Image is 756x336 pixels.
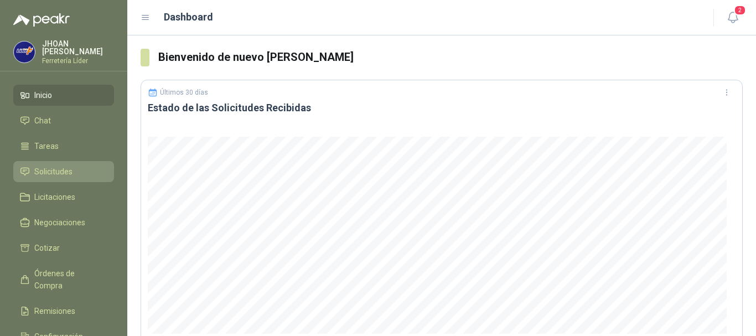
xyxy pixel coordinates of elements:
[13,263,114,296] a: Órdenes de Compra
[13,237,114,259] a: Cotizar
[42,40,114,55] p: JHOAN [PERSON_NAME]
[14,42,35,63] img: Company Logo
[34,115,51,127] span: Chat
[13,187,114,208] a: Licitaciones
[34,140,59,152] span: Tareas
[734,5,746,15] span: 2
[148,101,736,115] h3: Estado de las Solicitudes Recibidas
[34,89,52,101] span: Inicio
[13,161,114,182] a: Solicitudes
[34,242,60,254] span: Cotizar
[34,166,73,178] span: Solicitudes
[13,85,114,106] a: Inicio
[34,305,75,317] span: Remisiones
[723,8,743,28] button: 2
[42,58,114,64] p: Ferretería Líder
[34,191,75,203] span: Licitaciones
[13,110,114,131] a: Chat
[13,136,114,157] a: Tareas
[34,216,85,229] span: Negociaciones
[158,49,743,66] h3: Bienvenido de nuevo [PERSON_NAME]
[13,301,114,322] a: Remisiones
[13,13,70,27] img: Logo peakr
[34,267,103,292] span: Órdenes de Compra
[160,89,208,96] p: Últimos 30 días
[13,212,114,233] a: Negociaciones
[164,9,213,25] h1: Dashboard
